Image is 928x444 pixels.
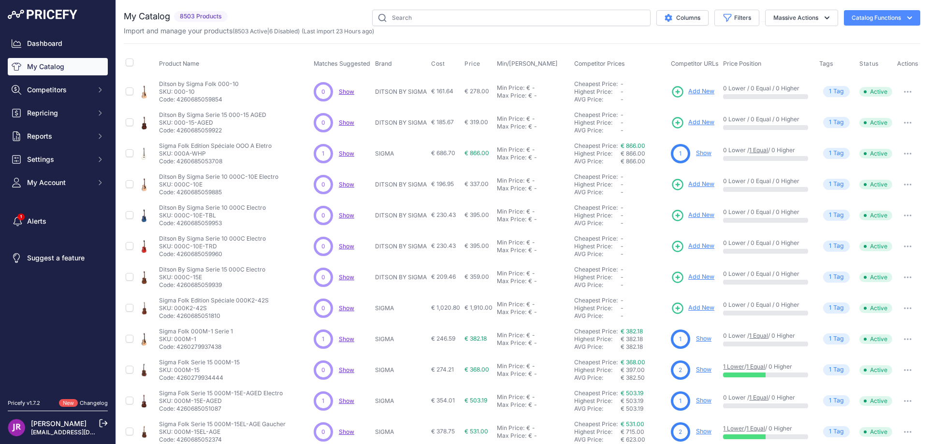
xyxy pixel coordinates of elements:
span: 1 [829,149,831,158]
span: Show [339,243,354,250]
span: - [621,235,623,242]
div: AVG Price: [574,96,621,103]
span: Price Position [723,60,761,67]
div: - [532,215,537,223]
span: 0 [321,87,325,96]
div: € [526,84,530,92]
a: € 368.00 [621,358,645,366]
p: Code: 4260685059885 [159,188,278,196]
span: Tag [823,148,850,159]
p: SKU: 000A-WHP [159,150,272,158]
div: - [532,246,537,254]
p: SKU: 000-15-AGED [159,119,266,127]
span: 0 [321,242,325,251]
a: € 503.19 [621,389,643,397]
span: Active [859,211,892,220]
div: Min Price: [497,208,524,215]
p: SIGMA [375,150,428,158]
a: Add New [671,301,714,315]
span: € 196.95 [431,180,454,187]
p: Code: 4260685059854 [159,96,239,103]
div: - [530,84,535,92]
div: Min Price: [497,177,524,185]
a: Show [339,273,354,281]
div: Min Price: [497,115,524,123]
span: Competitor Prices [574,60,625,67]
span: ( | ) [232,28,300,35]
span: € 866.00 [464,149,489,157]
span: Add New [688,303,714,313]
p: Import and manage your products [124,26,374,36]
a: € 866.00 [621,142,645,149]
span: 8503 Products [174,11,228,22]
span: 0 [321,180,325,189]
span: Tag [823,210,850,221]
span: € 359.00 [464,273,489,280]
a: [EMAIL_ADDRESS][DOMAIN_NAME] [31,429,132,436]
div: - [530,301,535,308]
span: Competitor URLs [671,60,719,67]
a: Add New [671,240,714,253]
div: Max Price: [497,246,526,254]
span: Cost [431,60,445,68]
span: - [621,243,623,250]
span: Show [339,304,354,312]
span: 1 [829,180,831,189]
div: € [528,92,532,100]
p: DITSON BY SIGMA [375,119,428,127]
div: Highest Price: [574,181,621,188]
div: - [530,270,535,277]
div: € [526,331,530,339]
a: Cheapest Price: [574,204,618,211]
p: SKU: 000-10 [159,88,239,96]
span: 1 [679,149,681,158]
span: - [621,281,623,288]
span: 1 [322,335,324,344]
span: Tag [823,272,850,283]
p: SKU: 000C-10E [159,181,278,188]
p: 0 Lower / 0 Equal / 0 Higher [723,270,810,278]
span: - [621,80,623,87]
div: AVG Price: [574,158,621,165]
span: - [621,266,623,273]
p: 0 Lower / 0 Equal / 0 Higher [723,85,810,92]
p: DITSON BY SIGMA [375,243,428,250]
span: € 382.18 [464,335,487,342]
a: 6 Disabled [269,28,298,35]
span: Tag [823,241,850,252]
div: Highest Price: [574,119,621,127]
span: Reports [27,131,90,141]
span: - [621,173,623,180]
div: AVG Price: [574,312,621,320]
span: - [621,212,623,219]
span: 1 [322,149,324,158]
span: € 246.59 [431,335,455,342]
span: - [621,119,623,126]
button: Reports [8,128,108,145]
a: Cheapest Price: [574,297,618,304]
span: Brand [375,60,392,67]
p: 0 Lower / 0 Equal / 0 Higher [723,177,810,185]
div: € [526,146,530,154]
div: € [526,301,530,308]
p: DITSON BY SIGMA [375,88,428,96]
span: Show [339,181,354,188]
span: Actions [897,60,918,67]
span: Settings [27,155,90,164]
span: 0 [321,273,325,282]
a: Show [696,366,711,373]
div: Min Price: [497,270,524,277]
span: - [621,273,623,281]
span: - [621,188,623,196]
span: 1 [829,242,831,251]
a: Show [696,149,711,157]
div: AVG Price: [574,219,621,227]
button: Price [464,60,482,68]
a: Show [339,366,354,373]
p: 0 Lower / / 0 Higher [723,146,810,154]
p: Code: 4260685059960 [159,250,266,258]
div: - [532,277,537,285]
span: € 1,910.00 [464,304,493,311]
a: Show [339,428,354,435]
